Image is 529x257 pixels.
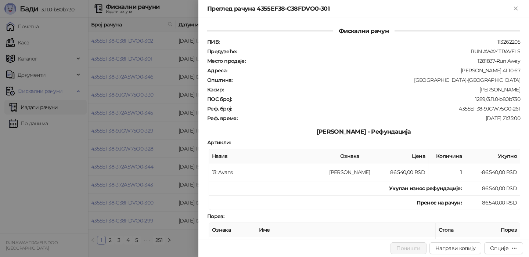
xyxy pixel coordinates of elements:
td: 86.540,00 RSD [373,163,428,181]
th: Количина [428,149,465,163]
button: Поништи [391,242,427,254]
strong: Порез : [207,213,224,220]
button: Направи копију [429,242,481,254]
strong: Артикли : [207,139,231,146]
div: 1289/3.11.0-b80b730 [232,96,521,102]
strong: Реф. број : [207,105,232,112]
td: Није у ПДВ [256,237,436,255]
td: 86.540,00 RSD [465,181,520,196]
strong: ПОС број : [207,96,231,102]
th: Ознака [209,223,256,237]
div: Преглед рачуна 4355EF38-C38FDVO0-301 [207,4,511,13]
th: Назив [209,149,326,163]
th: Име [256,223,436,237]
div: [DATE] 21:35:00 [238,115,521,122]
td: 0,00 RSD [465,237,520,255]
button: Опције [484,242,523,254]
strong: Пренос на рачун : [417,199,462,206]
th: Стопа [436,223,465,237]
th: Ознака [326,149,373,163]
div: 4355EF38-9JGW75O0-261 [233,105,521,112]
span: Направи копију [435,245,475,251]
div: [PERSON_NAME] 41 10 67 [228,67,521,74]
td: 86.540,00 RSD [465,196,520,210]
div: 1281837-Run Away [246,58,521,64]
div: RUN AWAY TRAVELS [238,48,521,55]
div: [GEOGRAPHIC_DATA]-[GEOGRAPHIC_DATA] [233,77,521,83]
strong: ПИБ : [207,39,219,45]
td: [PERSON_NAME] [326,163,373,181]
strong: Касир : [207,86,224,93]
strong: Адреса : [207,67,227,74]
div: Опције [490,245,508,251]
span: Фискални рачун [333,28,395,35]
th: Порез [465,223,520,237]
td: 13: Avans [209,163,326,181]
th: Цена [373,149,428,163]
td: 1 [428,163,465,181]
div: 113262205 [220,39,521,45]
td: [PERSON_NAME] [209,237,256,255]
strong: Место продаје : [207,58,245,64]
div: [PERSON_NAME] [224,86,521,93]
th: Укупно [465,149,520,163]
td: 0,00% [436,237,465,255]
strong: Реф. време : [207,115,237,122]
strong: Општина : [207,77,232,83]
td: -86.540,00 RSD [465,163,520,181]
strong: Предузеће : [207,48,237,55]
strong: Укупан износ рефундације : [389,185,462,192]
span: [PERSON_NAME] - Рефундација [311,128,417,135]
button: Close [511,4,520,13]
